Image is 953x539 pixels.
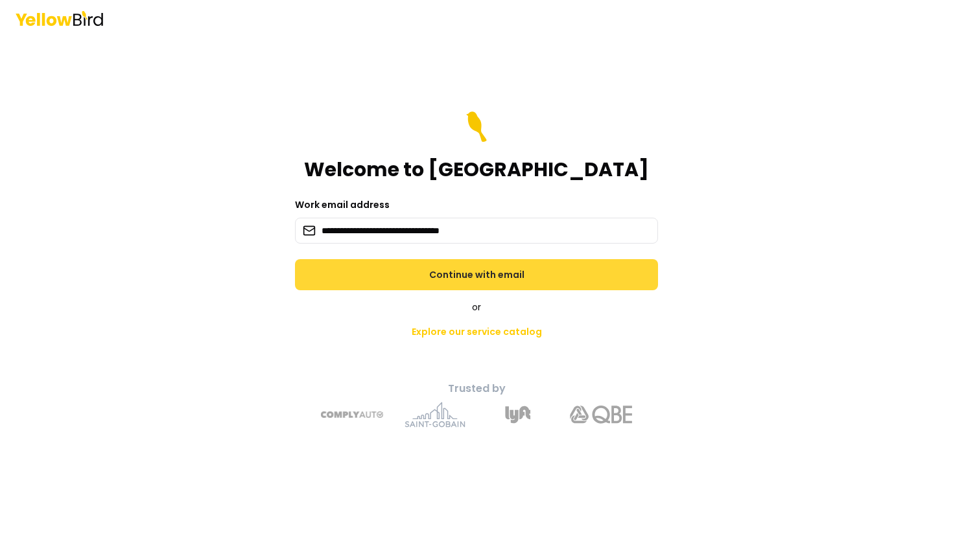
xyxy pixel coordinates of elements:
h1: Welcome to [GEOGRAPHIC_DATA] [304,158,649,181]
button: Continue with email [295,259,658,290]
a: Explore our service catalog [401,319,552,345]
p: Trusted by [248,381,705,396]
label: Work email address [295,198,390,211]
span: or [472,301,481,314]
